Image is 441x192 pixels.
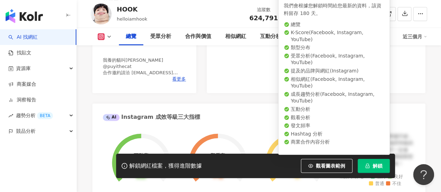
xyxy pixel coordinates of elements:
[6,9,43,23] img: logo
[284,2,384,17] div: 我們會根據您解鎖時間給您最新的資料，該資料留存 180 天。
[103,114,120,121] div: AI
[172,76,186,82] span: 看更多
[284,91,384,105] li: 成長趨勢分析 ( Facebook, Instagram, YouTube )
[91,3,112,24] img: KOL Avatar
[284,131,384,138] li: Hashtag 分析
[8,97,36,103] a: 洞察報告
[284,76,384,90] li: 相似網紅 ( Facebook, Instagram, YouTube )
[103,113,200,121] div: Instagram 成效等級三大指標
[225,32,246,41] div: 相似網紅
[301,159,352,173] button: 觀看圖表範例
[373,163,382,169] span: 解鎖
[316,163,345,169] span: 觀看圖表範例
[284,21,384,28] li: 總覽
[284,53,384,66] li: 受眾分析 ( Facebook, Instagram, YouTube )
[284,106,384,113] li: 互動分析
[340,174,415,186] div: 成效等級 ：
[8,81,36,88] a: 商案媒合
[150,32,171,41] div: 受眾分析
[249,6,278,13] div: 追蹤數
[284,122,384,129] li: 發文頻率
[358,159,390,173] button: 解鎖
[16,108,53,123] span: 趨勢分析
[16,61,31,76] span: 資源庫
[284,29,384,43] li: K-Score ( Facebook, Instagram, YouTube )
[386,181,401,186] span: 不佳
[369,181,384,186] span: 普通
[134,153,149,158] div: 互動率
[284,44,384,51] li: 類型分布
[284,68,384,75] li: 提及的品牌與網紅 ( Instagram )
[249,14,278,22] span: 624,791
[16,123,36,139] span: 競品分析
[117,5,147,14] div: HOOK
[185,32,211,41] div: 合作與價值
[211,153,225,158] div: 觀看率
[117,16,147,22] span: helloiamhook
[403,31,427,42] div: 近三個月
[260,32,281,41] div: 互動分析
[284,139,384,146] li: 商業合作內容分析
[103,57,185,126] span: 我養的貓叫[PERSON_NAME] @puyithecat 合作邀約請洽 [EMAIL_ADDRESS][DOMAIN_NAME] 👹現在在賣魔法包！成為小貓王國的子民！ 👹不會再出日曆了喔！...
[8,113,13,118] span: rise
[8,34,38,41] a: searchAI 找網紅
[129,162,202,170] div: 解鎖網紅檔案，獲得進階數據
[126,32,136,41] div: 總覽
[284,114,384,121] li: 觀看分析
[8,49,31,56] a: 找貼文
[37,112,53,119] div: BETA
[365,163,370,168] span: lock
